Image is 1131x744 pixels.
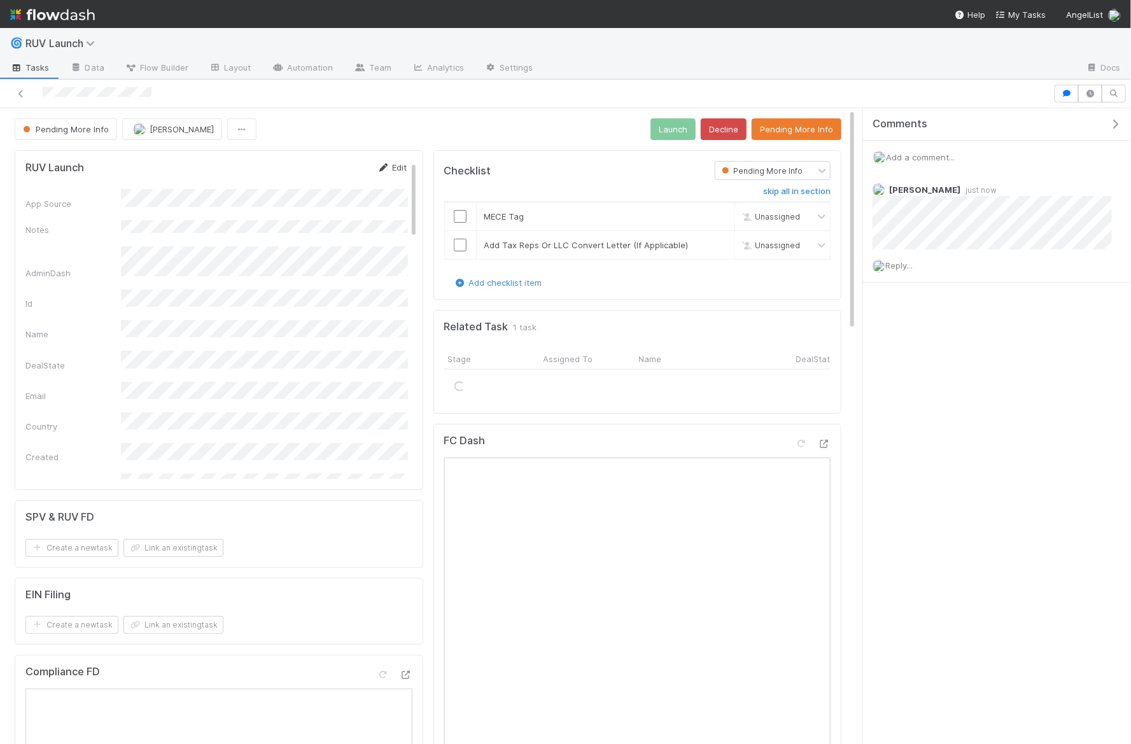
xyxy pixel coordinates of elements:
[25,37,102,50] span: RUV Launch
[885,260,913,270] span: Reply...
[10,4,95,25] img: logo-inverted-e16ddd16eac7371096b0.svg
[873,260,885,272] img: avatar_2de93f86-b6c7-4495-bfe2-fb093354a53c.png
[25,451,121,463] div: Created
[448,353,472,365] span: Stage
[402,59,474,79] a: Analytics
[25,390,121,402] div: Email
[25,297,121,310] div: Id
[444,165,491,178] h5: Checklist
[474,59,544,79] a: Settings
[650,118,696,140] button: Launch
[1108,9,1121,22] img: avatar_2de93f86-b6c7-4495-bfe2-fb093354a53c.png
[262,59,344,79] a: Automation
[873,183,885,196] img: avatar_2de93f86-b6c7-4495-bfe2-fb093354a53c.png
[1076,59,1131,79] a: Docs
[719,166,803,176] span: Pending More Info
[763,186,831,197] h6: skip all in section
[20,124,109,134] span: Pending More Info
[995,8,1046,21] a: My Tasks
[123,539,223,557] button: Link an existingtask
[25,616,118,634] button: Create a newtask
[886,152,955,162] span: Add a comment...
[740,241,800,250] span: Unassigned
[150,124,214,134] span: [PERSON_NAME]
[25,197,121,210] div: App Source
[122,118,222,140] button: [PERSON_NAME]
[873,118,927,130] span: Comments
[25,359,121,372] div: DealState
[955,8,985,21] div: Help
[796,353,836,365] span: DealState
[25,223,121,236] div: Notes
[25,666,100,678] h5: Compliance FD
[740,212,800,221] span: Unassigned
[25,539,118,557] button: Create a newtask
[115,59,199,79] a: Flow Builder
[544,353,593,365] span: Assigned To
[10,61,50,74] span: Tasks
[960,185,997,195] span: just now
[444,435,486,447] h5: FC Dash
[123,616,223,634] button: Link an existingtask
[873,151,886,164] img: avatar_2de93f86-b6c7-4495-bfe2-fb093354a53c.png
[133,123,146,136] img: avatar_90c5705b-8caa-4fb5-b383-334c02713f8f.png
[199,59,262,79] a: Layout
[484,240,689,250] span: Add Tax Reps Or LLC Convert Letter (If Applicable)
[377,162,407,172] a: Edit
[484,211,524,221] span: MECE Tag
[25,511,94,524] h5: SPV & RUV FD
[15,118,117,140] button: Pending More Info
[889,185,960,195] span: [PERSON_NAME]
[25,589,71,601] h5: EIN Filing
[701,118,747,140] button: Decline
[639,353,662,365] span: Name
[444,321,509,333] h5: Related Task
[1066,10,1103,20] span: AngelList
[25,162,84,174] h5: RUV Launch
[344,59,402,79] a: Team
[25,420,121,433] div: Country
[454,277,542,288] a: Add checklist item
[25,328,121,340] div: Name
[763,186,831,202] a: skip all in section
[60,59,115,79] a: Data
[25,267,121,279] div: AdminDash
[752,118,841,140] button: Pending More Info
[10,38,23,48] span: 🌀
[995,10,1046,20] span: My Tasks
[125,61,188,74] span: Flow Builder
[514,321,537,333] span: 1 task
